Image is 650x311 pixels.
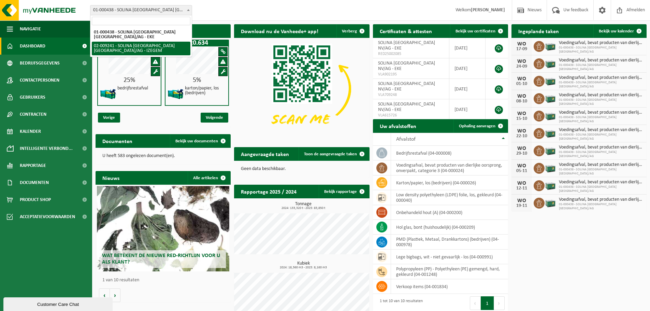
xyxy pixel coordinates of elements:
img: PB-LB-0680-HPE-GN-01 [545,92,556,104]
div: 01-10 [515,82,529,86]
span: Voedingsafval, bevat producten van dierlijke oorsprong, onverpakt, categorie 3 [559,162,643,168]
td: [DATE] [449,58,486,79]
td: PMD (Plastiek, Metaal, Drankkartons) (bedrijven) (04-000978) [391,235,508,250]
div: 08-10 [515,99,529,104]
td: karton/papier, los (bedrijven) (04-000026) [391,175,508,190]
span: Bekijk uw documenten [175,139,218,143]
h2: Ingeplande taken [511,24,566,38]
span: Voedingsafval, bevat producten van dierlijke oorsprong, onverpakt, categorie 3 [559,58,643,63]
div: WO [515,59,529,64]
p: U heeft 583 ongelezen document(en). [102,154,224,158]
span: Voedingsafval, bevat producten van dierlijke oorsprong, onverpakt, categorie 3 [559,127,643,133]
span: 01-000438 - SOLINA [GEOGRAPHIC_DATA] [GEOGRAPHIC_DATA]/AG [559,81,643,89]
a: Bekijk uw certificaten [450,24,507,38]
span: SOLINA [GEOGRAPHIC_DATA] NV/AG - EKE [378,81,435,92]
span: 01-000438 - SOLINA [GEOGRAPHIC_DATA] [GEOGRAPHIC_DATA]/AG [559,63,643,71]
span: 01-000438 - SOLINA [GEOGRAPHIC_DATA] [GEOGRAPHIC_DATA]/AG [559,133,643,141]
td: [DATE] [449,99,486,120]
span: 01-000438 - SOLINA [GEOGRAPHIC_DATA] [GEOGRAPHIC_DATA]/AG [559,115,643,124]
span: 01-000438 - SOLINA [GEOGRAPHIC_DATA] [GEOGRAPHIC_DATA]/AG [559,202,643,211]
div: 5% [165,77,228,84]
span: Bedrijfsgegevens [20,55,60,72]
span: Voedingsafval, bevat producten van dierlijke oorsprong, onverpakt, categorie 3 [559,197,643,202]
a: Bekijk uw documenten [170,134,230,148]
span: 2024: 133,320 t - 2025: 83,850 t [237,207,369,210]
h2: Documenten [96,134,139,147]
span: Toon de aangevraagde taken [304,152,357,156]
span: Verberg [342,29,357,33]
img: HK-XZ-20-GN-12 [100,85,117,102]
span: Dashboard [20,38,45,55]
div: WO [515,94,529,99]
td: voedingsafval, bevat producten van dierlijke oorsprong, onverpakt, categorie 3 (04-000024) [391,160,508,175]
span: Product Shop [20,191,51,208]
a: Ophaling aanvragen [453,119,507,133]
span: 01-000438 - SOLINA [GEOGRAPHIC_DATA] [GEOGRAPHIC_DATA]/AG [559,185,643,193]
a: Alle artikelen [188,171,230,185]
span: 01-000438 - SOLINA [GEOGRAPHIC_DATA] [GEOGRAPHIC_DATA]/AG [559,168,643,176]
td: bedrijfsrestafval (04-000008) [391,146,508,160]
h2: Nieuws [96,171,126,184]
button: Next [494,296,505,310]
div: WO [515,163,529,169]
img: HK-XZ-20-GN-12 [167,85,184,102]
span: Gebruikers [20,89,45,106]
li: 01-000438 - SOLINA [GEOGRAPHIC_DATA] [GEOGRAPHIC_DATA]/AG - EKE [92,28,190,42]
span: SOLINA [GEOGRAPHIC_DATA] NV/AG - EKE [378,40,435,51]
img: PB-LB-0680-HPE-GN-01 [545,127,556,139]
span: Contactpersonen [20,72,59,89]
h2: Aangevraagde taken [234,147,296,160]
span: 01-000438 - SOLINA [GEOGRAPHIC_DATA] [GEOGRAPHIC_DATA]/AG [559,150,643,158]
span: Kalender [20,123,41,140]
a: Bekijk rapportage [319,185,369,198]
button: Verberg [336,24,369,38]
div: 15-10 [515,116,529,121]
div: WO [515,181,529,186]
td: polypropyleen (PP) - Polyethyleen (PE) gemengd, hard, gekleurd (04-001248) [391,264,508,279]
h3: Kubiek [237,261,369,269]
div: 19-11 [515,203,529,208]
h1: Z20.634 [167,40,227,46]
button: 1 [481,296,494,310]
span: VLA615726 [378,113,444,118]
div: 25% [98,77,161,84]
img: PB-LB-0680-HPE-GN-01 [545,110,556,121]
span: Documenten [20,174,49,191]
a: Bekijk uw kalender [593,24,646,38]
img: PB-LB-0680-HPE-GN-01 [545,75,556,86]
div: WO [515,146,529,151]
p: Geen data beschikbaar. [241,167,362,171]
img: PB-LB-0680-HPE-GN-01 [545,197,556,208]
div: WO [515,128,529,134]
span: Voedingsafval, bevat producten van dierlijke oorsprong, onverpakt, categorie 3 [559,145,643,150]
span: Rapportage [20,157,46,174]
td: [DATE] [449,79,486,99]
h4: karton/papier, los (bedrijven) [185,86,226,96]
span: Navigatie [20,20,41,38]
span: Intelligente verbond... [20,140,73,157]
span: 01-000438 - SOLINA [GEOGRAPHIC_DATA] [GEOGRAPHIC_DATA]/AG [559,98,643,106]
button: Volgende [110,288,120,302]
h2: Rapportage 2025 / 2024 [234,185,303,198]
div: 12-11 [515,186,529,191]
span: Contracten [20,106,46,123]
td: hol glas, bont (huishoudelijk) (04-000209) [391,220,508,235]
td: [DATE] [449,38,486,58]
div: WO [515,198,529,203]
a: Wat betekent de nieuwe RED-richtlijn voor u als klant? [97,186,229,271]
span: Vorige [98,113,120,123]
p: 1 van 10 resultaten [102,278,227,283]
span: Voedingsafval, bevat producten van dierlijke oorsprong, onverpakt, categorie 3 [559,110,643,115]
iframe: chat widget [3,296,114,311]
a: Toon de aangevraagde taken [299,147,369,161]
span: SOLINA [GEOGRAPHIC_DATA] NV/AG - EKE [378,102,435,112]
span: VLA709248 [378,92,444,98]
button: Vorige [99,288,110,302]
span: Wat betekent de nieuwe RED-richtlijn voor u als klant? [102,253,220,265]
h3: Tonnage [237,202,369,210]
div: 24-09 [515,64,529,69]
div: 1 tot 10 van 10 resultaten [376,296,423,311]
span: SOLINA [GEOGRAPHIC_DATA] NV/AG - EKE [378,61,435,71]
td: low density polyethyleen (LDPE) folie, los, gekleurd (04-000040) [391,190,508,205]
